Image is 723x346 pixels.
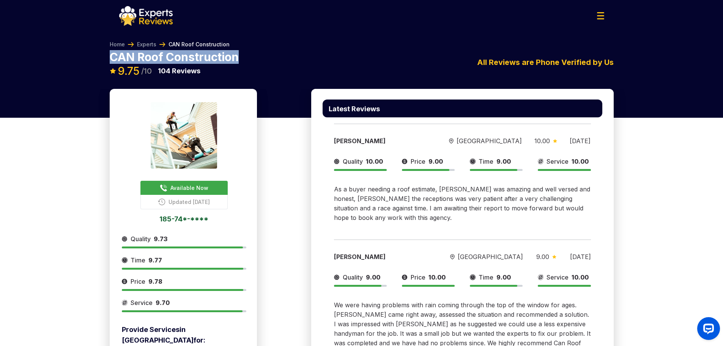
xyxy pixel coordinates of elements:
img: slider icon [538,273,543,282]
img: slider icon [122,298,128,307]
span: [GEOGRAPHIC_DATA] [458,252,523,261]
img: slider icon [449,138,454,144]
img: expert image [151,102,217,169]
img: slider icon [450,254,455,260]
span: 9.00 [366,273,380,281]
img: slider icon [402,157,408,166]
img: buttonPhoneIcon [160,184,167,192]
span: Updated [DATE] [169,198,210,206]
img: buttonPhoneIcon [158,198,165,205]
span: 9.00 [496,273,511,281]
button: Updated [DATE] [140,195,228,209]
img: slider icon [122,277,128,286]
span: Quality [343,157,363,166]
span: Service [131,298,153,307]
img: logo [119,6,173,26]
p: Provide Services in [GEOGRAPHIC_DATA] for: [122,324,246,346]
span: /10 [141,67,152,75]
img: slider icon [402,273,408,282]
span: 104 [158,67,170,75]
a: Home [110,41,125,48]
span: Time [479,157,493,166]
img: Menu Icon [597,12,604,19]
span: Price [411,157,425,166]
span: 9.00 [536,253,549,261]
nav: Breadcrumb [110,41,230,48]
span: Time [479,273,493,282]
span: 10.00 [572,273,589,281]
span: 10.00 [572,158,589,165]
span: 9.78 [148,278,162,285]
p: CAN Roof Construction [110,51,239,63]
span: CAN Roof Construction [169,41,230,48]
span: Time [131,256,145,265]
div: [PERSON_NAME] [334,136,437,145]
span: 9.70 [156,299,170,307]
img: slider icon [552,255,556,259]
span: 9.77 [148,256,162,264]
span: Service [547,273,569,282]
img: slider icon [122,234,128,243]
span: As a buyer needing a roof estimate, [PERSON_NAME] was amazing and well versed and honest, [PERSON... [334,185,590,221]
div: [PERSON_NAME] [334,252,437,261]
span: Price [131,277,145,286]
span: Quality [131,234,151,243]
span: Service [547,157,569,166]
a: Experts [137,41,156,48]
span: 10.00 [366,158,383,165]
span: 10.00 [428,273,446,281]
span: Available Now [170,184,208,192]
img: slider icon [334,273,340,282]
iframe: OpenWidget widget [691,314,723,346]
span: 9.00 [496,158,511,165]
div: All Reviews are Phone Verified by Us [311,57,614,68]
span: Quality [343,273,363,282]
p: Reviews [158,66,200,76]
p: Latest Reviews [329,106,380,112]
span: Price [411,273,425,282]
span: 9.73 [154,235,167,243]
img: slider icon [122,256,128,265]
span: 10.00 [534,137,550,145]
img: slider icon [553,139,557,143]
button: Available Now [140,181,228,195]
span: 9.75 [118,65,140,77]
img: slider icon [470,157,476,166]
span: [GEOGRAPHIC_DATA] [457,136,522,145]
img: slider icon [334,157,340,166]
div: [DATE] [570,252,591,261]
span: 9.00 [428,158,443,165]
img: slider icon [470,273,476,282]
img: slider icon [538,157,543,166]
div: [DATE] [570,136,591,145]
